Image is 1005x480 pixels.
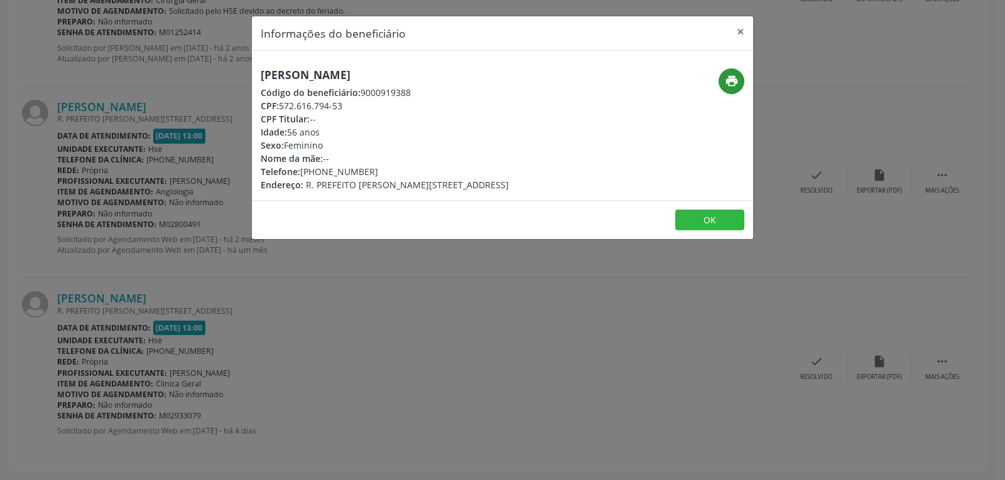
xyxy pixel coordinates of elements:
[261,165,509,178] div: [PHONE_NUMBER]
[261,113,310,125] span: CPF Titular:
[261,100,279,112] span: CPF:
[261,25,406,41] h5: Informações do beneficiário
[261,139,509,152] div: Feminino
[261,68,509,82] h5: [PERSON_NAME]
[261,152,323,164] span: Nome da mãe:
[261,179,303,191] span: Endereço:
[261,139,284,151] span: Sexo:
[261,87,361,99] span: Código do beneficiário:
[261,99,509,112] div: 572.616.794-53
[261,126,287,138] span: Idade:
[261,86,509,99] div: 9000919388
[725,74,739,88] i: print
[261,112,509,125] div: --
[261,125,509,139] div: 56 anos
[261,166,300,178] span: Telefone:
[719,68,744,94] button: print
[261,152,509,165] div: --
[675,210,744,231] button: OK
[306,179,509,191] span: R. PREFEITO [PERSON_NAME][STREET_ADDRESS]
[728,16,753,47] button: Close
